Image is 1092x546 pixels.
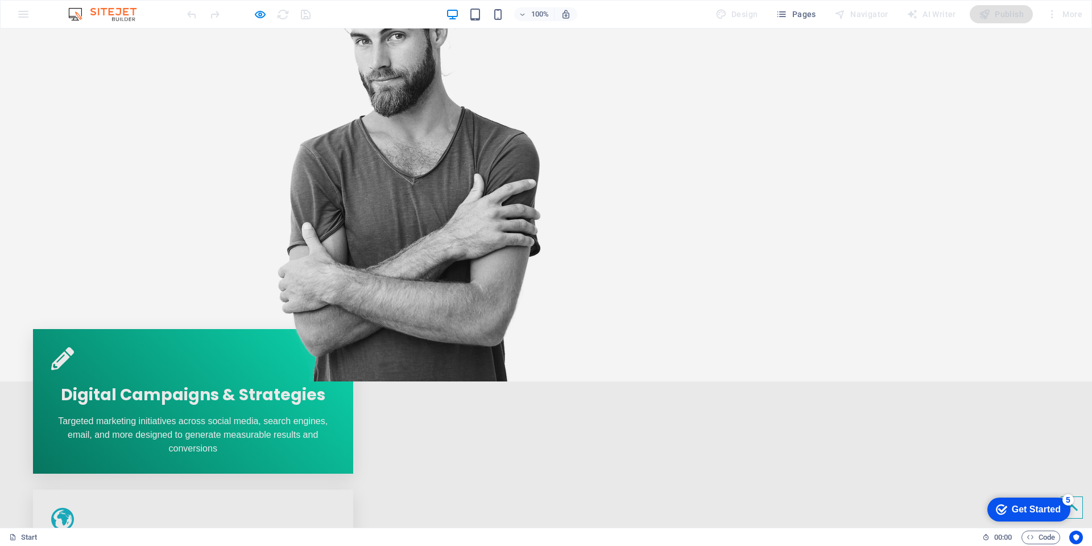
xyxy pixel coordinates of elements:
button: Pages [771,5,820,23]
span: Code [1027,531,1055,544]
i: On resize automatically adjust zoom level to fit chosen device. [561,9,571,19]
div: 5 [84,2,96,14]
h6: 100% [531,7,549,21]
h6: Session time [982,531,1012,544]
div: Get Started 5 items remaining, 0% complete [9,6,92,30]
img: Editor Logo [65,7,151,21]
span: Digital Campaigns & Strategies [61,355,325,377]
a: Click to cancel selection. Double-click to open Pages [9,531,38,544]
button: Code [1021,531,1060,544]
span: Pages [776,9,816,20]
div: Get Started [34,13,82,23]
span: : [1002,533,1004,541]
span: 00 00 [994,531,1012,544]
button: 100% [514,7,555,21]
button: Usercentrics [1069,531,1083,544]
span: Targeted marketing initiatives across social media, search engines, email, and more designed to g... [58,388,328,425]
